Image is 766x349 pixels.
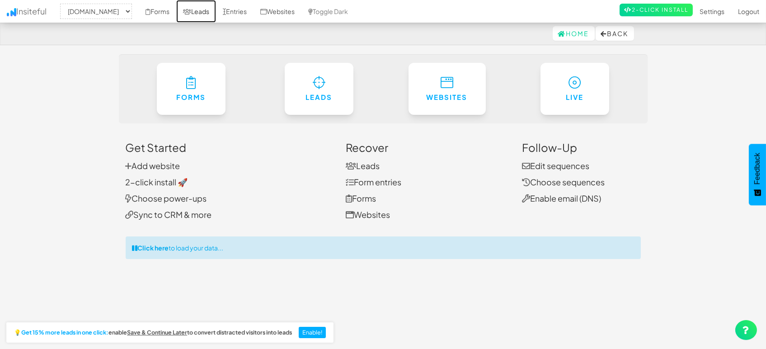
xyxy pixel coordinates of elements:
button: Feedback - Show survey [749,144,766,205]
a: Choose sequences [522,177,605,187]
a: Forms [157,63,226,115]
a: Forms [346,193,376,203]
a: Add website [126,160,180,171]
a: 2-Click Install [620,4,693,16]
button: Enable! [299,327,326,339]
strong: Get 15% more leads in one click: [21,330,108,336]
a: Sync to CRM & more [126,209,212,220]
a: Save & Continue Later [127,330,187,336]
h3: Follow-Up [522,141,641,153]
a: Websites [346,209,390,220]
h3: Get Started [126,141,333,153]
img: icon.png [7,8,16,16]
h3: Recover [346,141,508,153]
h6: Live [559,94,591,101]
a: 2-click install 🚀 [126,177,188,187]
span: Feedback [753,153,761,184]
div: to load your data... [126,236,641,259]
strong: Click here [138,244,169,252]
a: Home [553,26,595,41]
h6: Forms [175,94,207,101]
a: Websites [409,63,486,115]
u: Save & Continue Later [127,329,187,336]
a: Leads [285,63,353,115]
h2: 💡 enable to convert distracted visitors into leads [14,330,292,336]
h6: Leads [303,94,335,101]
a: Choose power-ups [126,193,207,203]
a: Enable email (DNS) [522,193,601,203]
h6: Websites [427,94,468,101]
a: Edit sequences [522,160,589,171]
a: Leads [346,160,380,171]
a: Live [540,63,609,115]
button: Back [596,26,634,41]
a: Form entries [346,177,401,187]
